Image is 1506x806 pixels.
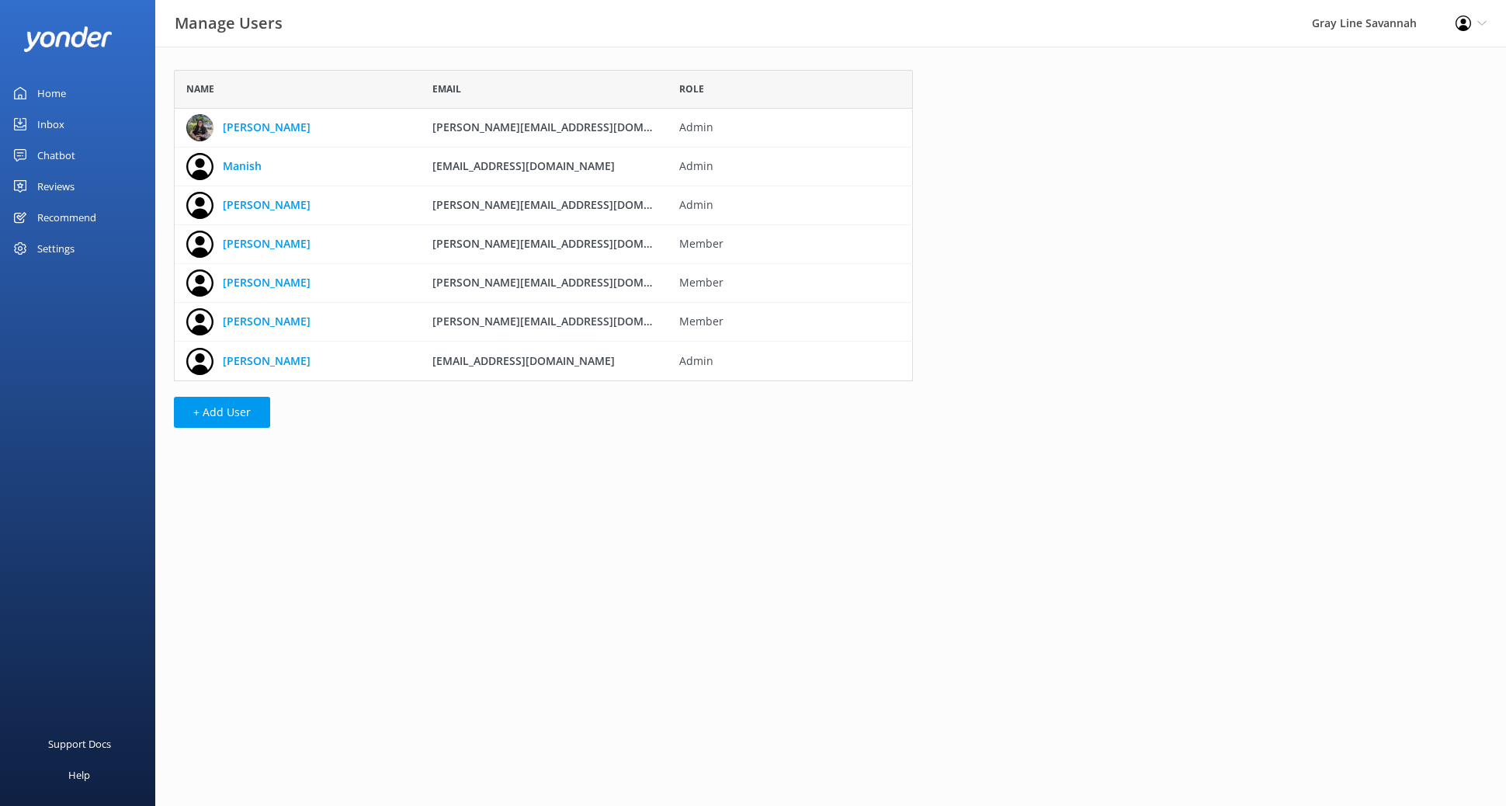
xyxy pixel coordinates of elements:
a: Manish [223,158,262,175]
span: Email [432,82,461,96]
a: [PERSON_NAME] [223,235,311,252]
img: 828-1758832597.PNG [186,114,213,141]
span: Member [679,235,902,252]
div: Help [68,759,90,790]
div: Recommend [37,202,96,233]
div: Chatbot [37,140,75,171]
span: Admin [679,158,902,175]
img: yonder-white-logo.png [23,26,113,52]
span: [PERSON_NAME][EMAIL_ADDRESS][DOMAIN_NAME] [432,275,703,290]
span: [PERSON_NAME][EMAIL_ADDRESS][DOMAIN_NAME] [432,236,703,251]
button: + Add User [174,397,270,428]
a: [PERSON_NAME] [223,119,311,136]
span: Admin [679,119,902,136]
span: Admin [679,196,902,214]
span: [PERSON_NAME][EMAIL_ADDRESS][DOMAIN_NAME] [432,120,703,134]
a: [PERSON_NAME] [223,274,311,291]
span: Member [679,274,902,291]
div: Reviews [37,171,75,202]
span: [EMAIL_ADDRESS][DOMAIN_NAME] [432,353,615,368]
a: [PERSON_NAME] [223,196,311,214]
span: Member [679,313,902,330]
span: [PERSON_NAME][EMAIL_ADDRESS][DOMAIN_NAME] [432,314,703,328]
span: Admin [679,353,902,370]
span: Role [679,82,704,96]
a: [PERSON_NAME] [223,353,311,370]
span: [EMAIL_ADDRESS][DOMAIN_NAME] [432,158,615,173]
div: Support Docs [48,728,111,759]
a: [PERSON_NAME] [223,313,311,330]
div: Settings [37,233,75,264]
span: Name [186,82,214,96]
h3: Manage Users [175,11,283,36]
div: grid [174,109,913,380]
span: [PERSON_NAME][EMAIL_ADDRESS][DOMAIN_NAME] [432,197,703,212]
div: Home [37,78,66,109]
div: Inbox [37,109,64,140]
